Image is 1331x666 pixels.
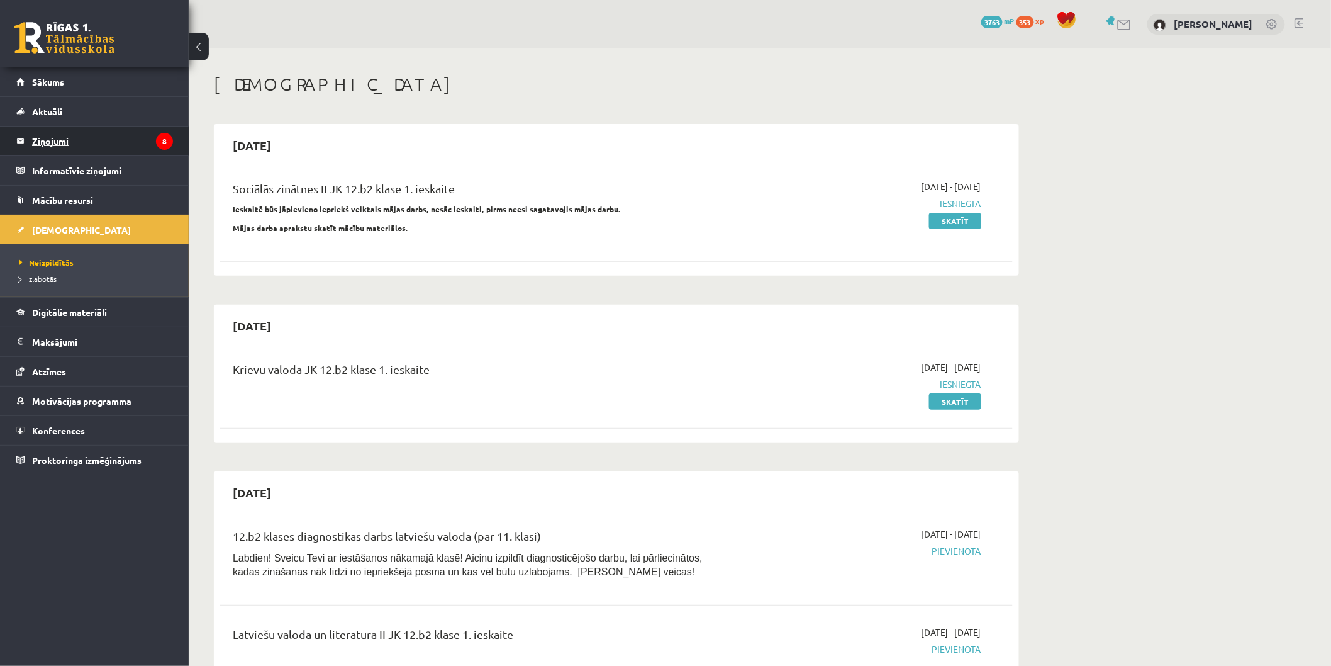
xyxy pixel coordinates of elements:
div: Latviešu valoda un literatūra II JK 12.b2 klase 1. ieskaite [233,626,725,649]
a: Rīgas 1. Tālmācības vidusskola [14,22,114,54]
a: [DEMOGRAPHIC_DATA] [16,215,173,244]
img: Sigurds Kozlovskis [1154,19,1166,31]
h2: [DATE] [220,130,284,160]
a: 353 xp [1016,16,1050,26]
a: Mācību resursi [16,186,173,215]
span: Aktuāli [32,106,62,117]
span: Proktoringa izmēģinājums [32,454,142,466]
a: Sākums [16,67,173,96]
span: [DATE] - [DATE] [921,626,981,639]
span: [DEMOGRAPHIC_DATA] [32,224,131,235]
span: [DATE] - [DATE] [921,180,981,193]
span: Iesniegta [744,197,981,210]
span: Mācību resursi [32,195,93,206]
h1: [DEMOGRAPHIC_DATA] [214,74,1019,95]
legend: Maksājumi [32,327,173,356]
a: Skatīt [929,213,981,229]
div: Krievu valoda JK 12.b2 klase 1. ieskaite [233,361,725,384]
a: Atzīmes [16,357,173,386]
div: 12.b2 klases diagnostikas darbs latviešu valodā (par 11. klasi) [233,528,725,551]
strong: Mājas darba aprakstu skatīt mācību materiālos. [233,223,408,233]
a: Digitālie materiāli [16,298,173,327]
h2: [DATE] [220,311,284,341]
span: mP [1005,16,1015,26]
a: Maksājumi [16,327,173,356]
span: Digitālie materiāli [32,307,107,318]
span: 353 [1016,16,1034,28]
a: Neizpildītās [19,257,176,268]
span: Konferences [32,425,85,436]
a: Aktuāli [16,97,173,126]
a: Konferences [16,416,173,445]
span: Izlabotās [19,274,57,284]
strong: Ieskaitē būs jāpievieno iepriekš veiktais mājas darbs, nesāc ieskaiti, pirms neesi sagatavojis mā... [233,204,621,214]
a: 3763 mP [981,16,1015,26]
div: Sociālās zinātnes II JK 12.b2 klase 1. ieskaite [233,180,725,203]
a: Izlabotās [19,273,176,285]
span: xp [1036,16,1044,26]
span: Neizpildītās [19,257,74,268]
span: Atzīmes [32,366,66,377]
span: Motivācijas programma [32,395,131,407]
i: 8 [156,133,173,150]
h2: [DATE] [220,478,284,507]
a: Skatīt [929,393,981,410]
a: Informatīvie ziņojumi [16,156,173,185]
a: [PERSON_NAME] [1174,18,1253,30]
span: [DATE] - [DATE] [921,528,981,541]
span: 3763 [981,16,1003,28]
a: Ziņojumi8 [16,127,173,155]
span: Sākums [32,76,64,87]
legend: Informatīvie ziņojumi [32,156,173,185]
span: Pievienota [744,545,981,558]
a: Motivācijas programma [16,387,173,415]
legend: Ziņojumi [32,127,173,155]
span: Pievienota [744,643,981,656]
span: [DATE] - [DATE] [921,361,981,374]
span: Labdien! Sveicu Tevi ar iestāšanos nākamajā klasē! Aicinu izpildīt diagnosticējošo darbu, lai pār... [233,553,703,577]
a: Proktoringa izmēģinājums [16,446,173,475]
span: Iesniegta [744,378,981,391]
